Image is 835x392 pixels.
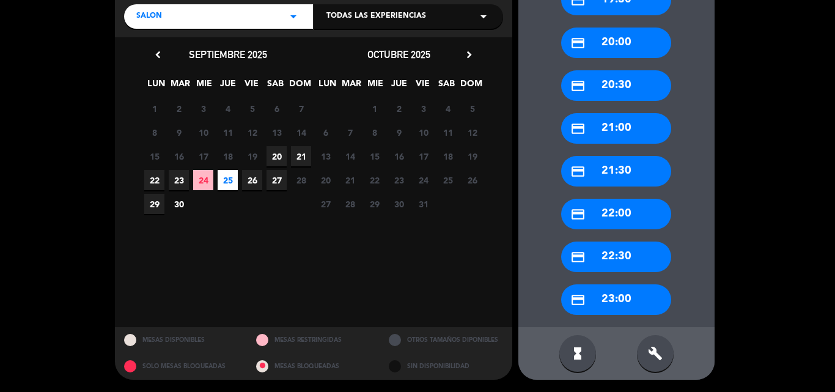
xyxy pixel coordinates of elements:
span: 19 [242,146,262,166]
span: 18 [218,146,238,166]
div: 22:30 [561,242,671,272]
span: 21 [291,146,311,166]
div: 20:30 [561,70,671,101]
span: 29 [144,194,164,214]
span: 28 [291,170,311,190]
i: credit_card [570,250,586,265]
span: 24 [413,170,433,190]
span: 25 [218,170,238,190]
span: 16 [169,146,189,166]
span: JUE [218,76,238,97]
span: 21 [340,170,360,190]
span: 30 [169,194,189,214]
span: 27 [267,170,287,190]
div: 23:00 [561,284,671,315]
span: 10 [413,122,433,142]
div: OTROS TAMAÑOS DIPONIBLES [380,327,512,353]
span: 22 [144,170,164,190]
div: MESAS DISPONIBLES [115,327,248,353]
span: 9 [389,122,409,142]
span: 7 [291,98,311,119]
span: 7 [340,122,360,142]
span: 23 [169,170,189,190]
span: 19 [462,146,482,166]
span: MAR [170,76,190,97]
span: 13 [315,146,336,166]
span: LUN [146,76,166,97]
span: SAB [265,76,285,97]
span: 11 [438,122,458,142]
span: 30 [389,194,409,214]
span: 4 [438,98,458,119]
i: credit_card [570,207,586,222]
span: 14 [291,122,311,142]
div: SIN DISPONIBILIDAD [380,353,512,380]
span: 3 [413,98,433,119]
i: arrow_drop_down [476,9,491,24]
span: 22 [364,170,384,190]
span: 13 [267,122,287,142]
span: 6 [315,122,336,142]
div: 21:30 [561,156,671,187]
div: 20:00 [561,28,671,58]
span: 1 [144,98,164,119]
span: LUN [317,76,337,97]
span: MIE [365,76,385,97]
span: 8 [364,122,384,142]
span: 12 [242,122,262,142]
span: 28 [340,194,360,214]
span: 16 [389,146,409,166]
i: credit_card [570,121,586,136]
span: 12 [462,122,482,142]
span: 5 [242,98,262,119]
span: MIE [194,76,214,97]
span: 31 [413,194,433,214]
span: SALON [136,10,162,23]
span: 11 [218,122,238,142]
span: VIE [413,76,433,97]
span: 20 [315,170,336,190]
i: credit_card [570,35,586,51]
span: 1 [364,98,384,119]
span: VIE [241,76,262,97]
span: JUE [389,76,409,97]
span: 17 [193,146,213,166]
span: 6 [267,98,287,119]
span: 15 [364,146,384,166]
span: 3 [193,98,213,119]
span: 26 [462,170,482,190]
div: 22:00 [561,199,671,229]
span: 10 [193,122,213,142]
span: 26 [242,170,262,190]
span: 17 [413,146,433,166]
i: credit_card [570,164,586,179]
i: hourglass_full [570,346,585,361]
span: 15 [144,146,164,166]
span: 25 [438,170,458,190]
span: 23 [389,170,409,190]
span: 8 [144,122,164,142]
span: 24 [193,170,213,190]
i: credit_card [570,292,586,308]
div: MESAS RESTRINGIDAS [247,327,380,353]
span: 29 [364,194,384,214]
span: octubre 2025 [367,48,430,61]
i: chevron_left [152,48,164,61]
span: 27 [315,194,336,214]
span: 20 [267,146,287,166]
span: 2 [169,98,189,119]
i: arrow_drop_down [286,9,301,24]
span: DOM [460,76,480,97]
span: septiembre 2025 [189,48,267,61]
span: MAR [341,76,361,97]
span: 18 [438,146,458,166]
span: 4 [218,98,238,119]
i: credit_card [570,78,586,94]
i: build [648,346,663,361]
span: 9 [169,122,189,142]
span: SAB [436,76,457,97]
i: chevron_right [463,48,476,61]
span: DOM [289,76,309,97]
div: SOLO MESAS BLOQUEADAS [115,353,248,380]
span: 14 [340,146,360,166]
